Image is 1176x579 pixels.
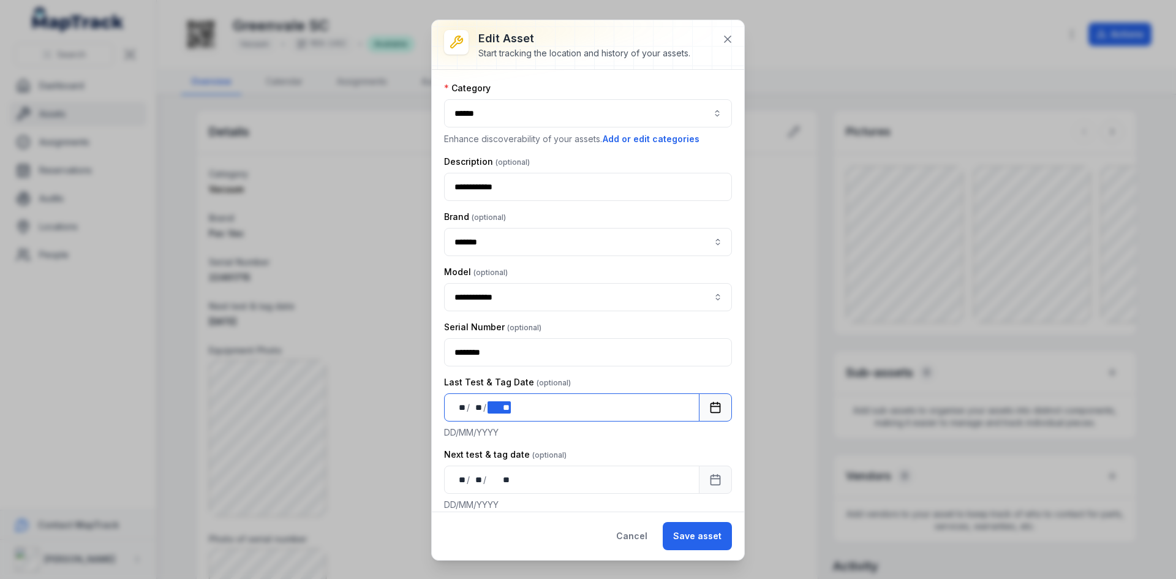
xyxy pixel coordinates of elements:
input: asset-edit:cf[ae11ba15-1579-4ecc-996c-910ebae4e155]-label [444,283,732,311]
p: Enhance discoverability of your assets. [444,132,732,146]
button: Cancel [606,522,658,550]
button: Calendar [699,393,732,422]
h3: Edit asset [478,30,690,47]
div: year, [488,401,510,414]
div: month, [471,474,483,486]
div: Start tracking the location and history of your assets. [478,47,690,59]
label: Description [444,156,530,168]
label: Brand [444,211,506,223]
button: Calendar [699,466,732,494]
p: DD/MM/YYYY [444,499,732,511]
div: day, [454,401,467,414]
button: Add or edit categories [602,132,700,146]
button: Save asset [663,522,732,550]
p: DD/MM/YYYY [444,426,732,439]
div: / [483,401,488,414]
label: Serial Number [444,321,541,333]
label: Last Test & Tag Date [444,376,571,388]
input: asset-edit:cf[95398f92-8612-421e-aded-2a99c5a8da30]-label [444,228,732,256]
div: / [483,474,488,486]
label: Model [444,266,508,278]
div: / [467,401,471,414]
div: month, [471,401,483,414]
div: day, [454,474,467,486]
div: / [467,474,471,486]
label: Category [444,82,491,94]
div: year, [488,474,510,486]
label: Next test & tag date [444,448,567,461]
